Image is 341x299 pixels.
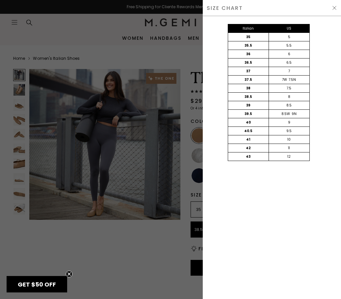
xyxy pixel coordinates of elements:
[18,280,56,288] span: GET $50 OFF
[228,144,269,152] div: 42
[269,101,309,109] div: 8.5
[269,58,309,67] div: 6.5
[228,24,269,33] div: Italian
[332,5,337,11] img: Hide Drawer
[269,67,309,75] div: 7
[269,33,309,41] div: 5
[228,58,269,67] div: 36.5
[269,135,309,144] div: 10
[269,127,309,135] div: 9.5
[228,110,269,118] div: 39.5
[228,101,269,109] div: 39
[269,118,309,126] div: 9
[289,77,296,82] div: 7.5N
[228,41,269,50] div: 35.5
[292,111,297,117] div: 9N
[269,24,309,33] div: US
[228,76,269,84] div: 37.5
[269,93,309,101] div: 8
[228,152,269,161] div: 43
[269,84,309,92] div: 7.5
[66,271,72,277] button: Close teaser
[269,152,309,161] div: 12
[228,127,269,135] div: 40.5
[228,93,269,101] div: 38.5
[7,276,67,292] div: GET $50 OFFClose teaser
[269,50,309,58] div: 6
[281,111,290,117] div: 8.5W
[228,118,269,126] div: 40
[228,33,269,41] div: 35
[269,144,309,152] div: 11
[228,67,269,75] div: 37
[282,77,287,82] div: 7W
[269,41,309,50] div: 5.5
[228,135,269,144] div: 41
[228,84,269,92] div: 38
[228,50,269,58] div: 36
